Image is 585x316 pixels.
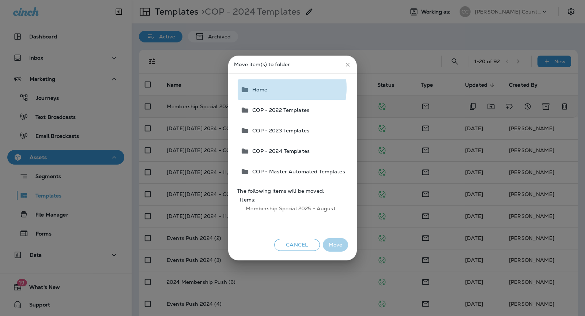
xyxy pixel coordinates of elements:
span: COP - 2022 Templates [249,107,309,113]
span: COP - 2023 Templates [249,128,309,133]
span: Items: [240,197,345,203]
button: COP - Master Automated Templates [238,161,348,182]
button: COP - 2023 Templates [238,120,348,141]
button: COP - 2022 Templates [238,100,348,120]
p: Move item(s) to folder [234,61,351,67]
span: Home [249,87,267,93]
span: The following items will be moved: [237,188,348,194]
span: COP - Master Automated Templates [249,169,345,174]
button: close [341,59,354,71]
span: Membership Special 2025 - August [240,203,345,214]
button: Home [238,79,348,100]
button: Cancel [274,239,320,251]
